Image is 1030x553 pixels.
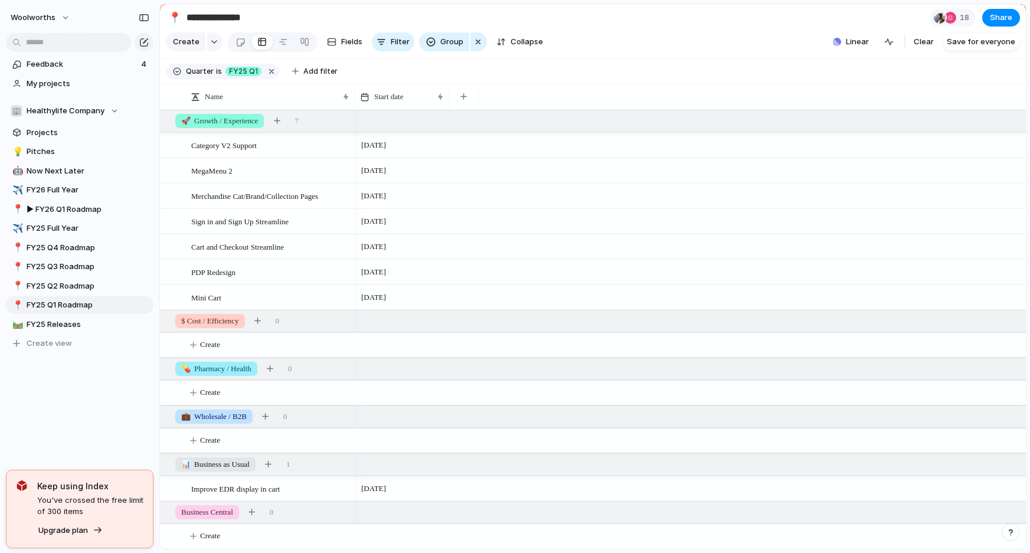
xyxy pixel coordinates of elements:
[181,363,251,375] span: Pharmacy / Health
[35,522,106,539] button: Upgrade plan
[181,116,191,125] span: 🚀
[11,222,22,234] button: ✈️
[947,36,1015,48] span: Save for everyone
[27,127,149,139] span: Projects
[295,115,299,127] span: 7
[214,65,224,78] button: is
[6,143,153,161] a: 💡Pitches
[11,261,22,273] button: 📍
[982,9,1020,27] button: Share
[38,525,88,536] span: Upgrade plan
[181,412,191,421] span: 💼
[27,78,149,90] span: My projects
[6,102,153,120] button: 🏢Healthylife Company
[181,459,250,470] span: Business as Usual
[12,184,21,197] div: ✈️
[12,299,21,312] div: 📍
[191,214,289,228] span: Sign in and Sign Up Streamline
[37,480,143,492] span: Keep using Index
[419,32,469,51] button: Group
[173,36,200,48] span: Create
[6,316,153,333] a: 🛤️FY25 Releases
[229,66,258,77] span: FY25 Q1
[828,33,874,51] button: Linear
[270,506,274,518] span: 0
[12,260,21,274] div: 📍
[191,189,318,202] span: Merchandise Cat/Brand/Collection Pages
[5,8,76,27] button: woolworths
[391,36,410,48] span: Filter
[276,315,280,327] span: 0
[27,146,149,158] span: Pitches
[6,335,153,352] button: Create view
[166,32,205,51] button: Create
[358,214,389,228] span: [DATE]
[181,364,191,373] span: 💊
[11,12,55,24] span: woolworths
[191,482,280,495] span: Improve EDR display in cart
[27,242,149,254] span: FY25 Q4 Roadmap
[6,277,153,295] a: 📍FY25 Q2 Roadmap
[27,165,149,177] span: Now Next Later
[12,164,21,178] div: 🤖
[6,201,153,218] a: 📍▶︎ FY26 Q1 Roadmap
[12,222,21,235] div: ✈️
[181,115,258,127] span: Growth / Experience
[200,339,220,351] span: Create
[285,63,345,80] button: Add filter
[909,32,939,51] button: Clear
[11,204,22,215] button: 📍
[942,32,1020,51] button: Save for everyone
[27,319,149,331] span: FY25 Releases
[200,387,220,398] span: Create
[6,258,153,276] a: 📍FY25 Q3 Roadmap
[191,138,257,152] span: Category V2 Support
[205,91,223,103] span: Name
[27,299,149,311] span: FY25 Q1 Roadmap
[200,530,220,542] span: Create
[168,9,181,25] div: 📍
[27,105,104,117] span: Healthylife Company
[11,280,22,292] button: 📍
[27,58,138,70] span: Feedback
[6,181,153,199] a: ✈️FY26 Full Year
[12,202,21,216] div: 📍
[11,299,22,311] button: 📍
[11,146,22,158] button: 💡
[27,184,149,196] span: FY26 Full Year
[12,241,21,254] div: 📍
[37,495,143,518] span: You've crossed the free limit of 300 items
[11,319,22,331] button: 🛤️
[303,66,338,77] span: Add filter
[223,65,264,78] button: FY25 Q1
[12,145,21,159] div: 💡
[440,36,463,48] span: Group
[511,36,543,48] span: Collapse
[216,66,222,77] span: is
[341,36,362,48] span: Fields
[11,165,22,177] button: 🤖
[914,36,934,48] span: Clear
[181,411,247,423] span: Wholesale / B2B
[322,32,367,51] button: Fields
[6,239,153,257] div: 📍FY25 Q4 Roadmap
[165,8,184,27] button: 📍
[6,75,153,93] a: My projects
[6,162,153,180] div: 🤖Now Next Later
[358,163,389,178] span: [DATE]
[27,280,149,292] span: FY25 Q2 Roadmap
[6,55,153,73] a: Feedback4
[141,58,149,70] span: 4
[11,242,22,254] button: 📍
[846,36,869,48] span: Linear
[27,261,149,273] span: FY25 Q3 Roadmap
[6,220,153,237] a: ✈️FY25 Full Year
[11,184,22,196] button: ✈️
[358,189,389,203] span: [DATE]
[286,459,290,470] span: 1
